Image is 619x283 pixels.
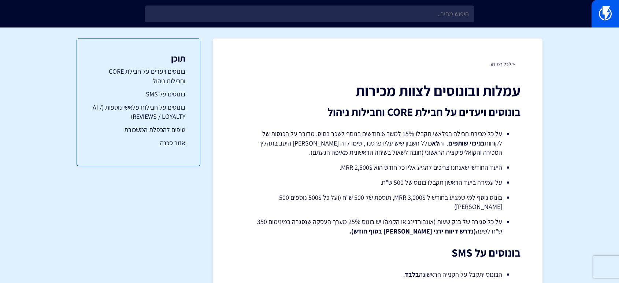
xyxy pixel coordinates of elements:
[253,193,502,212] li: בונוס נוסף למי שמגיע בחודש ל 3,000$ MRR, תוספת של 500 ש"ח (ועל כל 500$ נוספים 500 [PERSON_NAME])
[349,227,476,235] strong: (נדרש דיווח ידני [PERSON_NAME] בסוף חודש).
[92,54,185,63] h3: תוכן
[92,67,185,85] a: בונוסים ויעדים על חבילת CORE וחבילות ניהול
[405,270,419,279] strong: בלבד
[253,129,502,157] li: על כל מכירת חבילה בפלאשי תקבלו 15% למשך 6 חודשים בנוסף לשכר בסיס. מדובר על הכנסות של לקוחות . זה ...
[253,163,502,172] li: היעד החודשי שאנחנו צריכים להגיע אליו כל חודש הוא 2,500$ MRR.
[145,5,474,22] input: חיפוש מהיר...
[235,106,520,118] h2: בונוסים ויעדים על חבילת CORE וחבילות ניהול
[253,270,502,279] li: הבונוס יתקבל על הקנייה הראשונה .
[92,103,185,121] a: בונוסים על חבילות פלאשי נוספות (AI / REVIEWS / LOYALTY)
[235,82,520,99] h1: עמלות ובונוסים לצוות מכירות
[92,125,185,135] a: טיפים להכפלת המשכורת
[92,138,185,148] a: אזור סכנה
[235,247,520,259] h2: בונוסים על SMS
[253,178,502,187] li: על עמידה ביעד הראשון תקבלו בונוס של 500 ש"ח.
[432,139,439,147] strong: לא
[448,139,485,147] strong: בניכוי שותפים
[253,217,502,236] li: על כל סגירה של בנק שעות (אונבורדינג או הקמה) יש בונוס 25% מערך העסקה שנסגרה במינימום 350 ש"ח לשעה
[92,89,185,99] a: בונוסים על SMS
[490,61,515,67] a: < לכל המידע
